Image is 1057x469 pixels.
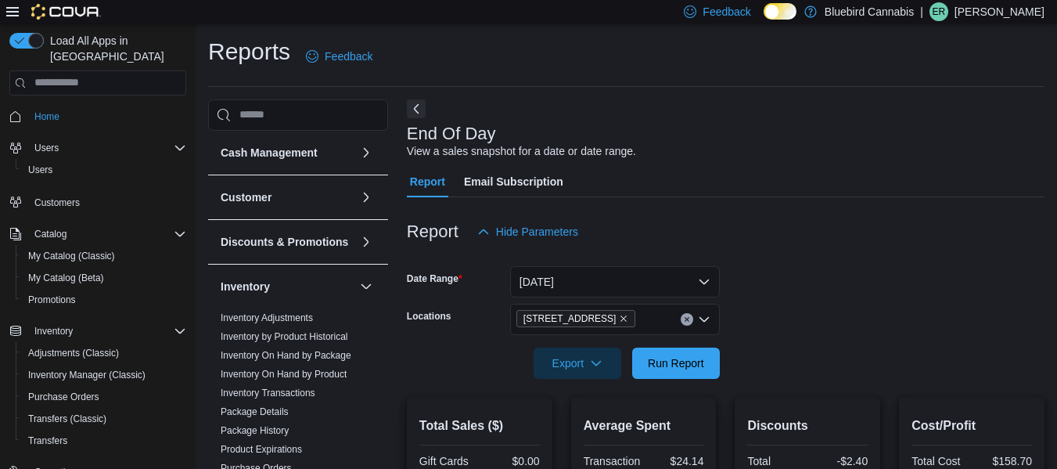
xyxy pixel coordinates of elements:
[221,444,302,455] a: Product Expirations
[22,290,186,309] span: Promotions
[357,143,376,162] button: Cash Management
[22,388,186,406] span: Purchase Orders
[221,145,318,161] h3: Cash Management
[16,267,192,289] button: My Catalog (Beta)
[22,409,186,428] span: Transfers (Classic)
[22,247,186,265] span: My Catalog (Classic)
[911,455,969,467] div: Total Cost
[221,234,348,250] h3: Discounts & Promotions
[764,3,796,20] input: Dark Mode
[28,391,99,403] span: Purchase Orders
[22,388,106,406] a: Purchase Orders
[34,142,59,154] span: Users
[221,189,354,205] button: Customer
[221,189,271,205] h3: Customer
[28,250,115,262] span: My Catalog (Classic)
[22,269,110,287] a: My Catalog (Beta)
[16,364,192,386] button: Inventory Manager (Classic)
[221,424,289,437] span: Package History
[619,314,628,323] button: Remove 203 1/2 Queen Street from selection in this group
[3,190,192,213] button: Customers
[28,192,186,211] span: Customers
[920,2,923,21] p: |
[3,320,192,342] button: Inventory
[28,139,65,157] button: Users
[471,216,584,247] button: Hide Parameters
[221,330,348,343] span: Inventory by Product Historical
[22,409,113,428] a: Transfers (Classic)
[221,145,354,161] button: Cash Management
[28,322,79,341] button: Inventory
[16,159,192,181] button: Users
[221,312,313,324] span: Inventory Adjustments
[648,355,704,371] span: Run Report
[28,435,67,447] span: Transfers
[34,110,59,123] span: Home
[22,269,186,287] span: My Catalog (Beta)
[221,406,289,418] span: Package Details
[221,425,289,436] a: Package History
[22,344,125,363] a: Adjustments (Classic)
[933,2,946,21] span: er
[28,107,66,126] a: Home
[221,443,302,456] span: Product Expirations
[22,290,82,309] a: Promotions
[221,368,347,381] span: Inventory On Hand by Product
[16,430,192,452] button: Transfers
[28,225,186,244] span: Catalog
[22,431,74,450] a: Transfers
[28,347,119,359] span: Adjustments (Classic)
[221,387,315,399] span: Inventory Transactions
[16,289,192,311] button: Promotions
[929,2,948,21] div: emma remus
[811,455,868,467] div: -$2.40
[911,417,1032,435] h2: Cost/Profit
[16,408,192,430] button: Transfers (Classic)
[703,4,750,20] span: Feedback
[22,247,121,265] a: My Catalog (Classic)
[28,139,186,157] span: Users
[28,413,106,425] span: Transfers (Classic)
[523,311,617,326] span: [STREET_ADDRESS]
[516,310,636,327] span: 203 1/2 Queen Street
[647,455,704,467] div: $24.14
[221,350,351,361] a: Inventory On Hand by Package
[3,223,192,245] button: Catalog
[698,313,710,326] button: Open list of options
[357,277,376,296] button: Inventory
[300,41,379,72] a: Feedback
[22,161,59,179] a: Users
[221,349,351,362] span: Inventory On Hand by Package
[28,225,73,244] button: Catalog
[28,164,52,176] span: Users
[34,228,67,240] span: Catalog
[28,272,104,284] span: My Catalog (Beta)
[3,137,192,159] button: Users
[325,49,372,64] span: Feedback
[410,166,445,197] span: Report
[464,166,563,197] span: Email Subscription
[22,366,152,384] a: Inventory Manager (Classic)
[208,36,290,67] h1: Reports
[221,234,354,250] button: Discounts & Promotions
[221,279,354,294] button: Inventory
[747,417,868,435] h2: Discounts
[955,2,1044,21] p: [PERSON_NAME]
[221,312,313,323] a: Inventory Adjustments
[28,369,146,381] span: Inventory Manager (Classic)
[510,266,720,298] button: [DATE]
[407,99,426,118] button: Next
[357,233,376,251] button: Discounts & Promotions
[22,344,186,363] span: Adjustments (Classic)
[16,342,192,364] button: Adjustments (Classic)
[407,124,496,143] h3: End Of Day
[34,325,73,337] span: Inventory
[407,143,636,160] div: View a sales snapshot for a date or date range.
[16,386,192,408] button: Purchase Orders
[407,310,451,323] label: Locations
[483,455,540,467] div: $0.00
[407,222,458,241] h3: Report
[221,369,347,380] a: Inventory On Hand by Product
[407,272,462,285] label: Date Range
